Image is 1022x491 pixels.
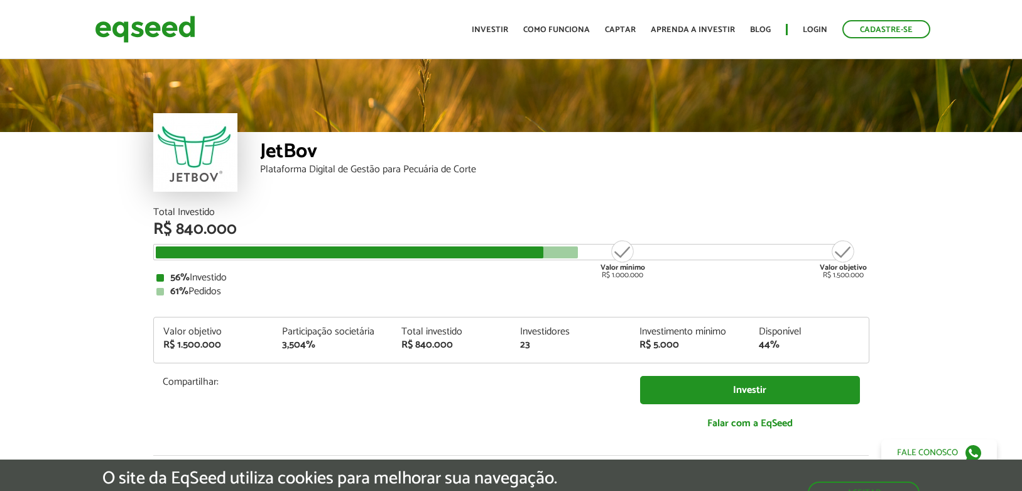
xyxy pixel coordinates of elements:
[639,340,740,350] div: R$ 5.000
[599,239,646,279] div: R$ 1.000.000
[170,283,188,300] strong: 61%
[842,20,930,38] a: Cadastre-se
[163,376,621,388] p: Compartilhar:
[170,269,190,286] strong: 56%
[640,376,860,404] a: Investir
[153,207,869,218] div: Total Investido
[401,340,502,350] div: R$ 840.000
[803,26,827,34] a: Login
[639,327,740,337] div: Investimento mínimo
[520,340,621,350] div: 23
[820,262,867,273] strong: Valor objetivo
[163,340,264,350] div: R$ 1.500.000
[820,239,867,279] div: R$ 1.500.000
[523,26,590,34] a: Como funciona
[156,287,866,297] div: Pedidos
[401,327,502,337] div: Total investido
[601,262,645,273] strong: Valor mínimo
[260,141,869,165] div: JetBov
[881,439,997,466] a: Fale conosco
[282,327,383,337] div: Participação societária
[640,411,860,436] a: Falar com a EqSeed
[102,469,557,488] h5: O site da EqSeed utiliza cookies para melhorar sua navegação.
[260,165,869,175] div: Plataforma Digital de Gestão para Pecuária de Corte
[472,26,508,34] a: Investir
[759,340,859,350] div: 44%
[750,26,771,34] a: Blog
[95,13,195,46] img: EqSeed
[759,327,859,337] div: Disponível
[163,327,264,337] div: Valor objetivo
[605,26,636,34] a: Captar
[651,26,735,34] a: Aprenda a investir
[153,221,869,238] div: R$ 840.000
[282,340,383,350] div: 3,504%
[156,273,866,283] div: Investido
[520,327,621,337] div: Investidores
